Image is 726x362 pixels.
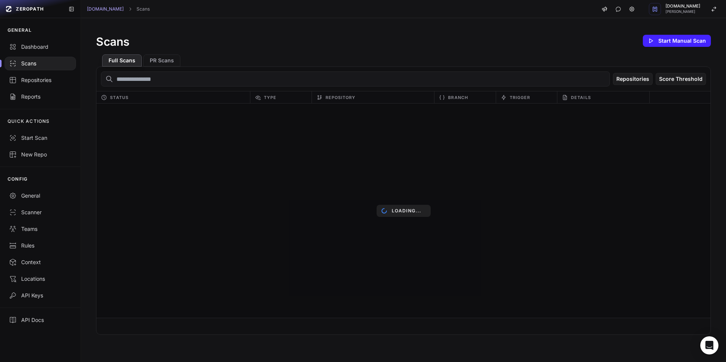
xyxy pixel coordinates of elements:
div: New Repo [9,151,71,158]
span: Type [264,93,276,102]
div: Context [9,258,71,266]
div: Open Intercom Messenger [700,336,718,354]
div: Repositories [9,76,71,84]
span: ZEROPATH [16,6,44,12]
a: Scans [137,6,150,12]
p: Loading... [392,208,422,214]
span: Branch [448,93,468,102]
span: Repository [326,93,356,102]
div: Scanner [9,209,71,216]
span: Details [571,93,591,102]
button: Full Scans [102,54,142,67]
div: General [9,192,71,200]
a: [DOMAIN_NAME] [87,6,124,12]
div: Scans [9,60,71,67]
button: Score Threshold [656,73,706,85]
div: Teams [9,225,71,233]
div: Dashboard [9,43,71,51]
button: Start Manual Scan [643,35,711,47]
span: [DOMAIN_NAME] [665,4,700,8]
div: API Docs [9,316,71,324]
h1: Scans [96,35,129,48]
p: CONFIG [8,176,28,182]
p: QUICK ACTIONS [8,118,50,124]
button: PR Scans [143,54,180,67]
a: ZEROPATH [3,3,62,15]
div: Reports [9,93,71,101]
svg: chevron right, [127,6,133,12]
span: Status [110,93,129,102]
nav: breadcrumb [87,6,150,12]
div: Locations [9,275,71,283]
p: GENERAL [8,27,32,33]
button: Repositories [613,73,653,85]
div: Start Scan [9,134,71,142]
span: [PERSON_NAME] [665,10,700,14]
div: API Keys [9,292,71,299]
span: Trigger [510,93,531,102]
div: Rules [9,242,71,249]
